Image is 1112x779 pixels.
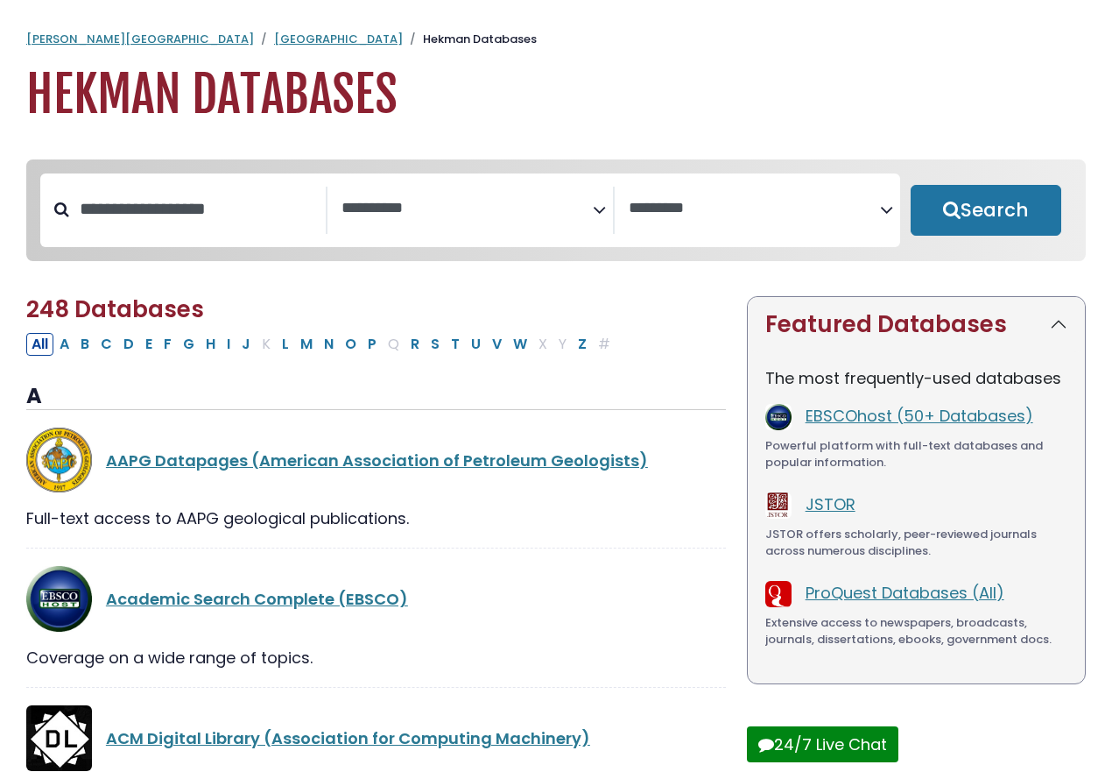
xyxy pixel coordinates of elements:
h3: A [26,384,726,410]
button: Filter Results M [295,333,318,356]
a: AAPG Datapages (American Association of Petroleum Geologists) [106,450,648,471]
input: Search database by title or keyword [69,195,326,223]
button: Filter Results W [508,333,532,356]
button: Filter Results F [158,333,177,356]
button: Filter Results R [405,333,425,356]
button: Filter Results E [140,333,158,356]
button: Filter Results G [178,333,200,356]
nav: breadcrumb [26,31,1086,48]
button: All [26,333,53,356]
button: Filter Results O [340,333,362,356]
div: Alpha-list to filter by first letter of database name [26,332,617,354]
a: EBSCOhost (50+ Databases) [806,405,1033,427]
div: JSTOR offers scholarly, peer-reviewed journals across numerous disciplines. [765,526,1067,560]
a: JSTOR [806,493,855,515]
button: Filter Results N [319,333,339,356]
button: Filter Results S [426,333,445,356]
button: Featured Databases [748,297,1085,352]
a: [GEOGRAPHIC_DATA] [274,31,403,47]
button: Filter Results C [95,333,117,356]
button: Filter Results T [446,333,465,356]
span: 248 Databases [26,294,204,325]
button: Filter Results P [362,333,382,356]
button: Filter Results L [277,333,294,356]
a: ACM Digital Library (Association for Computing Machinery) [106,727,590,749]
a: [PERSON_NAME][GEOGRAPHIC_DATA] [26,31,254,47]
button: Filter Results V [487,333,507,356]
a: ProQuest Databases (All) [806,582,1004,604]
button: Filter Results U [466,333,486,356]
a: Academic Search Complete (EBSCO) [106,588,408,610]
div: Powerful platform with full-text databases and popular information. [765,437,1067,471]
div: Coverage on a wide range of topics. [26,646,726,669]
button: Filter Results H [201,333,221,356]
button: 24/7 Live Chat [747,726,898,762]
button: Filter Results B [75,333,95,356]
textarea: Search [629,200,880,218]
li: Hekman Databases [403,31,537,48]
div: Full-text access to AAPG geological publications. [26,506,726,530]
button: Submit for Search Results [911,185,1061,236]
textarea: Search [341,200,593,218]
button: Filter Results J [236,333,256,356]
button: Filter Results A [54,333,74,356]
button: Filter Results Z [573,333,592,356]
button: Filter Results I [222,333,236,356]
nav: Search filters [26,159,1086,261]
h1: Hekman Databases [26,66,1086,124]
div: Extensive access to newspapers, broadcasts, journals, dissertations, ebooks, government docs. [765,614,1067,648]
button: Filter Results D [118,333,139,356]
p: The most frequently-used databases [765,366,1067,390]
